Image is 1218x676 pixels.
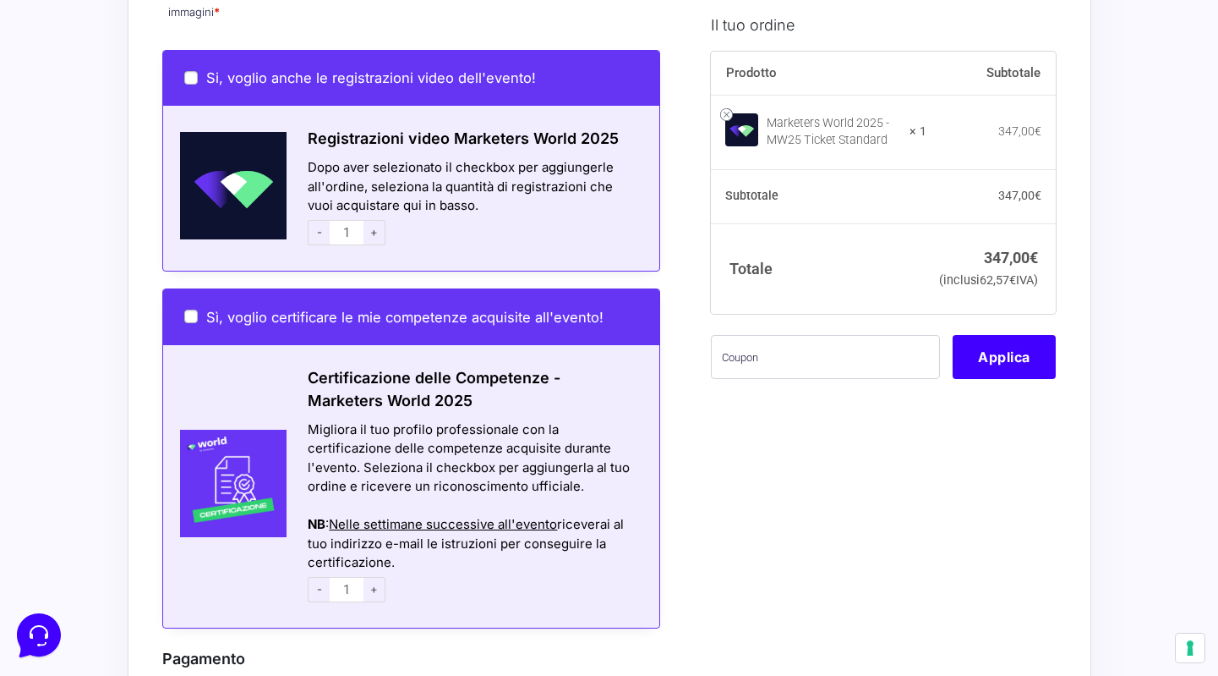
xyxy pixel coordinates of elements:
[308,220,330,245] span: -
[767,115,898,149] div: Marketers World 2025 - MW25 Ticket Standard
[725,113,758,146] img: Marketers World 2025 - MW25 Ticket Standard
[117,520,221,559] button: Messaggi
[260,544,285,559] p: Aiuto
[308,420,638,497] div: Migliora il tuo profilo professionale con la certificazione delle competenze acquisite durante l'...
[711,169,926,223] th: Subtotale
[162,647,661,670] h3: Pagamento
[14,520,117,559] button: Home
[330,220,363,245] input: 1
[221,520,325,559] button: Aiuto
[308,129,619,147] span: Registrazioni video Marketers World 2025
[163,132,287,239] img: Schermata-2022-04-11-alle-18.28.41.png
[984,248,1038,266] bdi: 347,00
[308,515,638,573] div: : riceverai al tuo indirizzo e-mail le istruzioni per conseguire la certificazione.
[330,577,363,602] input: 1
[711,223,926,314] th: Totale
[184,310,198,323] input: Sì, voglio certificare le mie competenze acquisite all'evento!
[711,51,926,95] th: Prodotto
[308,369,560,409] span: Certificazione delle Competenze - Marketers World 2025
[980,273,1016,288] span: 62,57
[14,610,64,661] iframe: Customerly Messenger Launcher
[287,158,659,250] div: Dopo aver selezionato il checkbox per aggiungerle all'ordine, seleziona la quantità di registrazi...
[711,335,940,379] input: Coupon
[81,95,115,129] img: dark
[54,95,88,129] img: dark
[180,210,311,223] a: Apri Centro Assistenza
[1030,248,1038,266] span: €
[1176,634,1204,662] button: Le tue preferenze relative al consenso per le tecnologie di tracciamento
[363,577,385,602] span: +
[1035,124,1041,138] span: €
[38,246,276,263] input: Cerca un articolo...
[939,273,1038,288] small: (inclusi IVA)
[1009,273,1016,288] span: €
[27,210,132,223] span: Trova una risposta
[998,124,1041,138] bdi: 347,00
[329,516,557,532] span: Nelle settimane successive all'evento
[308,516,325,532] strong: NB
[206,309,604,326] span: Sì, voglio certificare le mie competenze acquisite all'evento!
[363,220,385,245] span: +
[184,71,198,85] input: Si, voglio anche le registrazioni video dell'evento!
[163,430,287,537] img: Certificazione-MW24-300x300-1.jpg
[110,152,249,166] span: Inizia una conversazione
[51,544,79,559] p: Home
[953,335,1056,379] button: Applica
[998,189,1041,202] bdi: 347,00
[27,68,144,81] span: Le tue conversazioni
[27,95,61,129] img: dark
[926,51,1057,95] th: Subtotale
[146,544,192,559] p: Messaggi
[308,497,638,516] div: Azioni del messaggio
[27,142,311,176] button: Inizia una conversazione
[711,13,1056,36] h3: Il tuo ordine
[909,124,926,140] strong: × 1
[308,577,330,602] span: -
[14,14,284,41] h2: Ciao da Marketers 👋
[206,69,536,86] span: Si, voglio anche le registrazioni video dell'evento!
[1035,189,1041,202] span: €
